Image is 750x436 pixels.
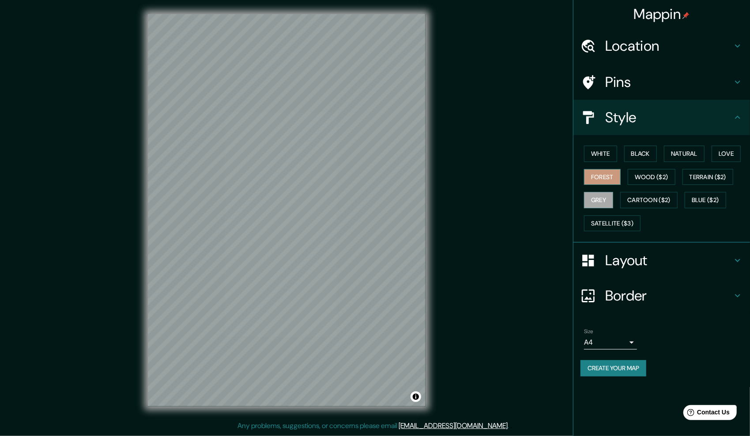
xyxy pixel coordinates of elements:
[399,421,508,430] a: [EMAIL_ADDRESS][DOMAIN_NAME]
[682,12,690,19] img: pin-icon.png
[511,421,513,431] div: .
[605,37,732,55] h4: Location
[584,192,613,208] button: Grey
[584,146,617,162] button: White
[584,328,593,335] label: Size
[573,278,750,313] div: Border
[664,146,705,162] button: Natural
[605,73,732,91] h4: Pins
[634,5,690,23] h4: Mappin
[573,100,750,135] div: Style
[509,421,511,431] div: .
[411,391,421,402] button: Toggle attribution
[685,192,726,208] button: Blue ($2)
[605,252,732,269] h4: Layout
[605,287,732,304] h4: Border
[573,243,750,278] div: Layout
[238,421,509,431] p: Any problems, suggestions, or concerns please email .
[573,64,750,100] div: Pins
[605,109,732,126] h4: Style
[624,146,657,162] button: Black
[584,335,637,350] div: A4
[584,169,621,185] button: Forest
[671,402,740,426] iframe: Help widget launcher
[584,215,641,232] button: Satellite ($3)
[580,360,646,376] button: Create your map
[573,28,750,64] div: Location
[682,169,734,185] button: Terrain ($2)
[712,146,741,162] button: Love
[620,192,678,208] button: Cartoon ($2)
[148,14,426,406] canvas: Map
[628,169,675,185] button: Wood ($2)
